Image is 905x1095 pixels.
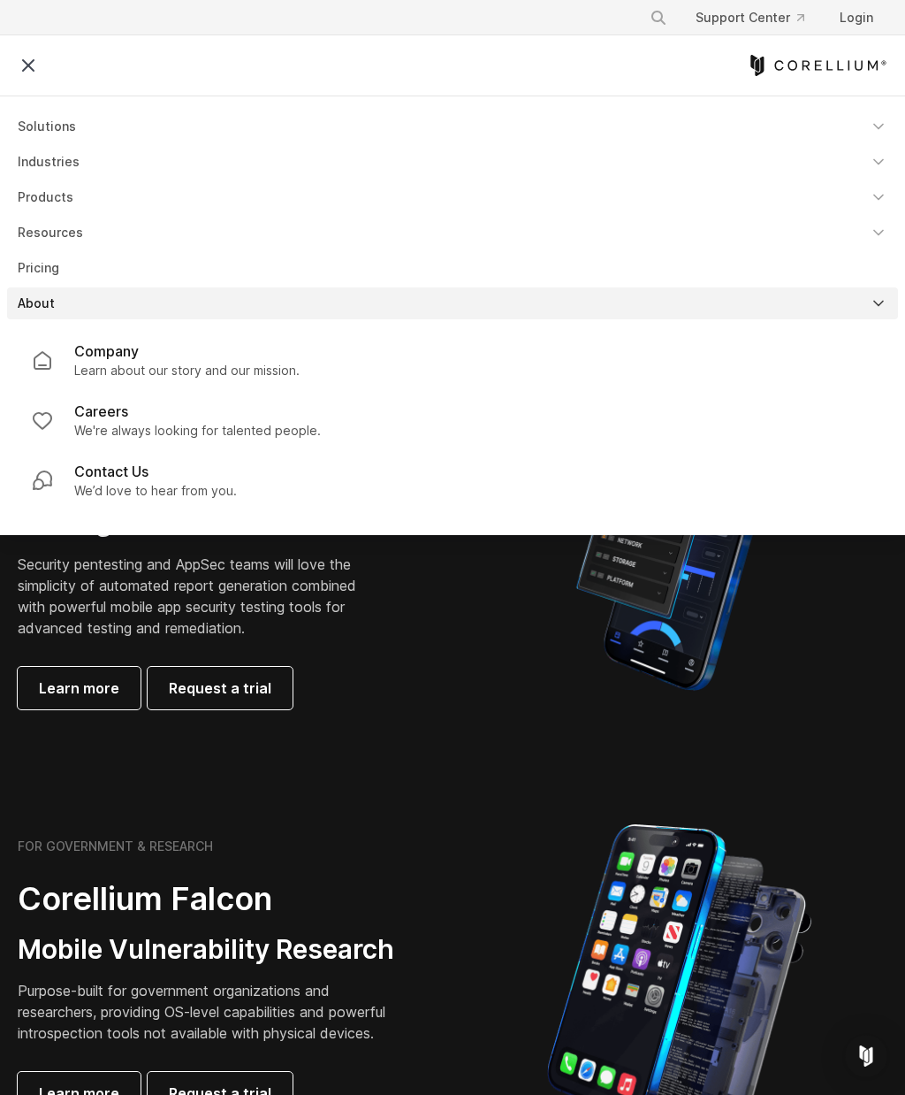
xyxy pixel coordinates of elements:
a: Learn more [18,667,141,709]
button: Search [643,2,674,34]
p: Careers [74,401,128,422]
p: We’d love to hear from you. [74,482,237,500]
h3: Mobile Vulnerability Research [18,933,410,967]
a: Industries [7,146,898,178]
h6: FOR GOVERNMENT & RESEARCH [18,838,213,854]
a: Company Learn about our story and our mission. [18,330,887,390]
span: Learn more [39,678,119,699]
a: Resources [7,217,898,249]
p: Contact Us [74,461,148,482]
p: Learn about our story and our mission. [74,362,300,379]
p: Security pentesting and AppSec teams will love the simplicity of automated report generation comb... [18,554,368,639]
a: Products [7,181,898,213]
div: Navigation Menu [7,111,898,521]
a: Solutions [7,111,898,142]
div: Navigation Menu [635,2,887,34]
a: Careers We're always looking for talented people. [18,390,887,450]
a: Corellium Home [747,55,887,76]
a: Pricing [7,252,898,284]
p: Company [74,341,139,362]
a: Login [825,2,887,34]
p: We're always looking for talented people. [74,422,321,440]
p: Purpose-built for government organizations and researchers, providing OS-level capabilities and p... [18,980,410,1044]
a: Request a trial [148,667,293,709]
span: Request a trial [169,678,271,699]
a: Contact Us We’d love to hear from you. [18,450,887,510]
img: Corellium MATRIX automated report on iPhone showing app vulnerability test results across securit... [546,389,812,699]
h2: Corellium Falcon [18,879,410,919]
a: Support Center [681,2,818,34]
a: About [7,287,898,319]
div: Open Intercom Messenger [845,1035,887,1077]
